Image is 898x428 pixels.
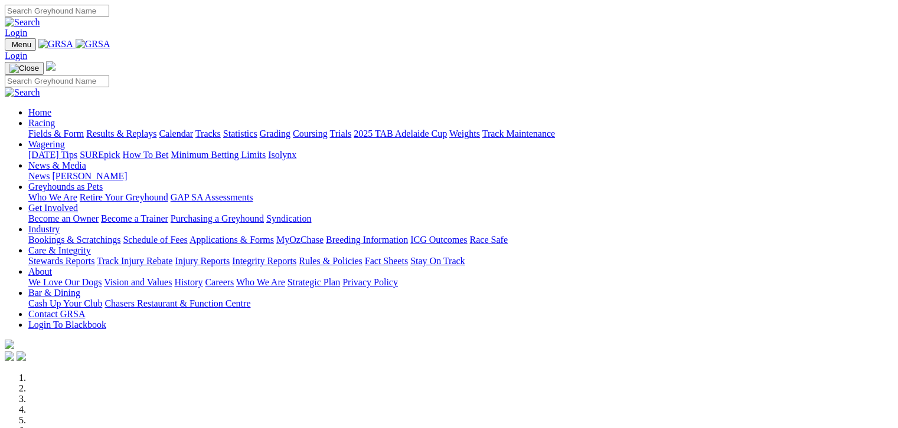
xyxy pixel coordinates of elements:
div: About [28,277,893,288]
a: Who We Are [236,277,285,287]
img: GRSA [76,39,110,50]
a: Vision and Values [104,277,172,287]
a: Chasers Restaurant & Function Centre [105,298,250,308]
a: Cash Up Your Club [28,298,102,308]
a: [PERSON_NAME] [52,171,127,181]
a: Care & Integrity [28,245,91,255]
a: Track Maintenance [482,129,555,139]
a: Industry [28,224,60,234]
a: Become a Trainer [101,213,168,223]
a: Injury Reports [175,256,230,266]
a: Results & Replays [86,129,156,139]
a: Applications & Forms [190,235,274,245]
a: Login To Blackbook [28,320,106,330]
a: Purchasing a Greyhound [171,213,264,223]
a: Statistics [223,129,257,139]
a: Become an Owner [28,213,99,223]
a: Bar & Dining [28,288,80,298]
div: News & Media [28,171,893,182]
a: Rules & Policies [299,256,363,266]
a: Get Involved [28,203,78,213]
input: Search [5,5,109,17]
a: Integrity Reports [232,256,296,266]
div: Bar & Dining [28,298,893,309]
a: [DATE] Tips [28,150,77,160]
a: We Love Our Dogs [28,277,102,287]
a: Tracks [195,129,221,139]
a: ICG Outcomes [410,235,467,245]
a: Privacy Policy [342,277,398,287]
a: Fields & Form [28,129,84,139]
a: Isolynx [268,150,296,160]
a: Schedule of Fees [123,235,187,245]
a: Careers [205,277,234,287]
span: Menu [12,40,31,49]
a: Syndication [266,213,311,223]
img: GRSA [38,39,73,50]
img: Close [9,64,39,73]
a: Contact GRSA [28,309,85,319]
img: logo-grsa-white.png [46,61,55,71]
a: Weights [449,129,480,139]
a: Breeding Information [326,235,408,245]
img: twitter.svg [17,351,26,361]
div: Wagering [28,150,893,160]
a: Track Injury Rebate [97,256,172,266]
button: Toggle navigation [5,62,44,75]
div: Racing [28,129,893,139]
a: Wagering [28,139,65,149]
a: Grading [260,129,290,139]
a: Coursing [293,129,328,139]
a: Minimum Betting Limits [171,150,266,160]
img: logo-grsa-white.png [5,340,14,349]
a: Racing [28,118,55,128]
a: Stay On Track [410,256,465,266]
a: Stewards Reports [28,256,94,266]
a: Home [28,107,51,117]
a: 2025 TAB Adelaide Cup [354,129,447,139]
a: Who We Are [28,192,77,202]
a: News & Media [28,160,86,170]
a: News [28,171,50,181]
a: Login [5,28,27,38]
input: Search [5,75,109,87]
a: Login [5,51,27,61]
a: Race Safe [469,235,507,245]
a: Calendar [159,129,193,139]
div: Industry [28,235,893,245]
a: MyOzChase [276,235,324,245]
a: Fact Sheets [365,256,408,266]
a: Trials [329,129,351,139]
a: GAP SA Assessments [171,192,253,202]
button: Toggle navigation [5,38,36,51]
a: About [28,266,52,276]
div: Care & Integrity [28,256,893,266]
a: SUREpick [80,150,120,160]
img: Search [5,17,40,28]
div: Get Involved [28,213,893,224]
a: History [174,277,203,287]
a: Retire Your Greyhound [80,192,168,202]
img: facebook.svg [5,351,14,361]
a: Greyhounds as Pets [28,182,103,192]
div: Greyhounds as Pets [28,192,893,203]
img: Search [5,87,40,98]
a: How To Bet [123,150,169,160]
a: Bookings & Scratchings [28,235,120,245]
a: Strategic Plan [288,277,340,287]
